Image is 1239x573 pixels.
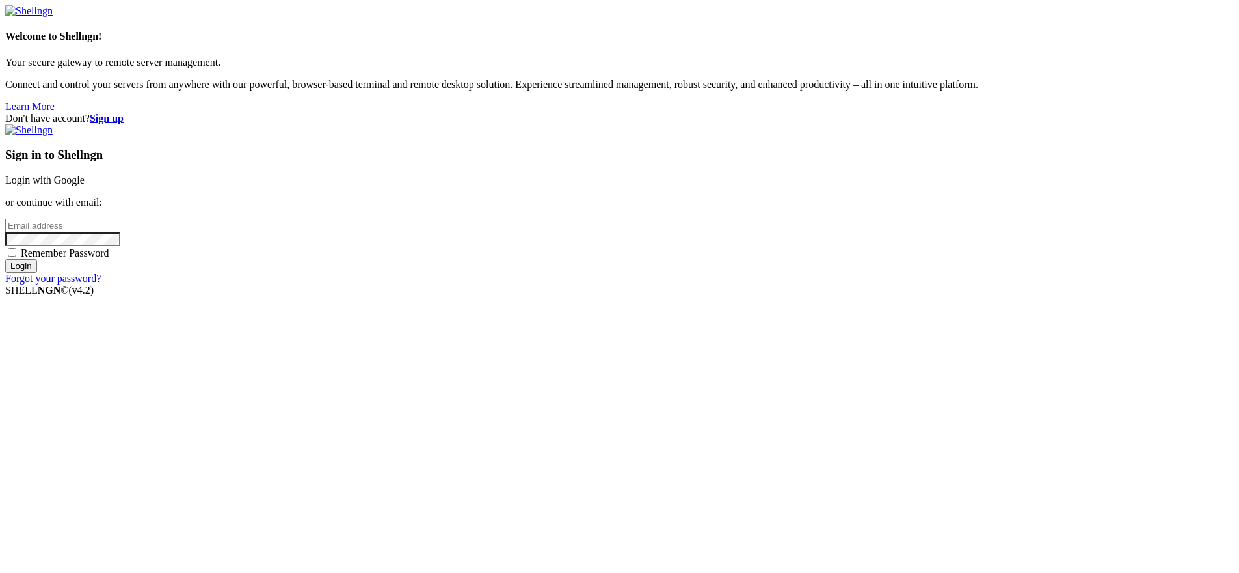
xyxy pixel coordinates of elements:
span: Remember Password [21,247,109,259]
img: Shellngn [5,124,53,136]
div: Don't have account? [5,113,1234,124]
b: NGN [38,285,61,296]
p: Your secure gateway to remote server management. [5,57,1234,68]
span: SHELL © [5,285,94,296]
h4: Welcome to Shellngn! [5,31,1234,42]
a: Learn More [5,101,55,112]
h3: Sign in to Shellngn [5,148,1234,162]
a: Sign up [90,113,124,124]
span: 4.2.0 [69,285,94,296]
img: Shellngn [5,5,53,17]
p: or continue with email: [5,197,1234,208]
input: Email address [5,219,120,232]
p: Connect and control your servers from anywhere with our powerful, browser-based terminal and remo... [5,79,1234,91]
input: Login [5,259,37,273]
a: Forgot your password? [5,273,101,284]
a: Login with Google [5,175,85,186]
input: Remember Password [8,248,16,257]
